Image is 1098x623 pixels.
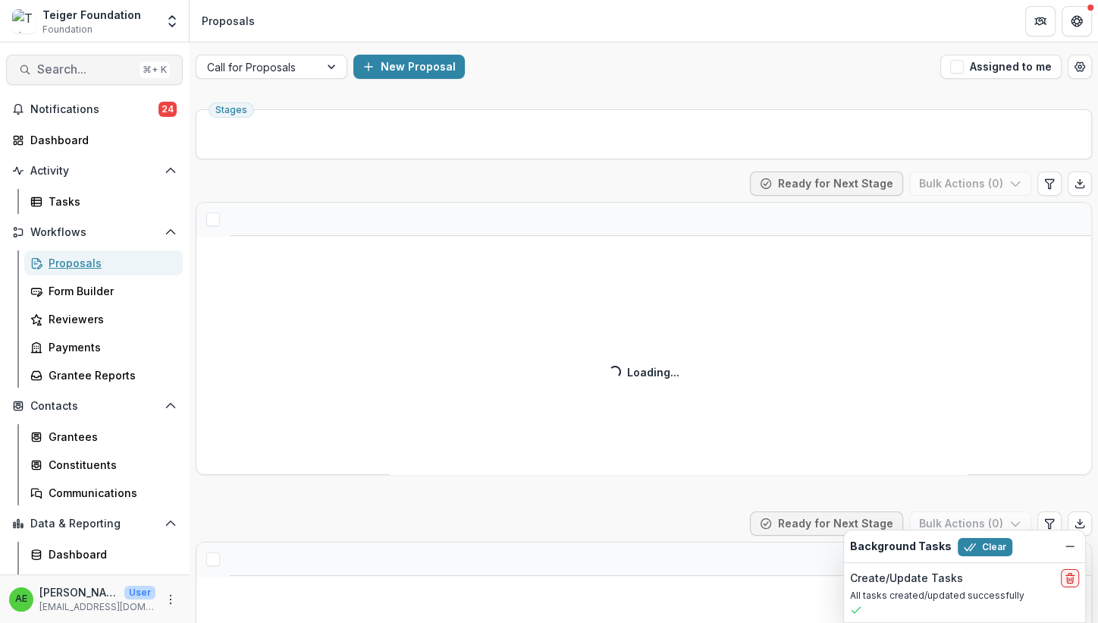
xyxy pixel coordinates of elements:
div: ⌘ + K [140,61,170,78]
span: Data & Reporting [30,518,158,530]
button: Open entity switcher [162,6,183,36]
a: Constituents [24,452,183,477]
a: Dashboard [24,542,183,567]
a: Communications [24,480,183,505]
div: Teiger Foundation [42,7,141,23]
span: Activity [30,165,158,178]
button: Search... [6,55,183,85]
button: More [162,590,180,609]
div: Grantees [49,429,171,445]
span: Contacts [30,400,158,413]
nav: breadcrumb [196,10,261,32]
div: Proposals [202,13,255,29]
div: Reviewers [49,311,171,327]
a: Data Report [24,570,183,595]
p: [EMAIL_ADDRESS][DOMAIN_NAME] [39,600,155,614]
div: Grantee Reports [49,367,171,383]
span: 24 [158,102,177,117]
a: Payments [24,335,183,360]
div: Constituents [49,457,171,473]
p: All tasks created/updated successfully [850,589,1079,603]
div: Communications [49,485,171,501]
button: Dismiss [1061,537,1079,555]
span: Workflows [30,226,158,239]
button: Open table manager [1068,55,1092,79]
span: Foundation [42,23,93,36]
button: delete [1061,569,1079,587]
a: Grantee Reports [24,363,183,388]
div: Tasks [49,194,171,209]
div: Payments [49,339,171,355]
button: Open Workflows [6,220,183,244]
button: Open Data & Reporting [6,511,183,536]
p: User [124,586,155,599]
div: Form Builder [49,283,171,299]
div: Dashboard [49,546,171,562]
a: Proposals [24,250,183,275]
span: Search... [37,62,133,77]
p: [PERSON_NAME] [39,584,118,600]
button: Notifications24 [6,97,183,121]
a: Tasks [24,189,183,214]
div: Dashboard [30,132,171,148]
a: Dashboard [6,127,183,153]
a: Grantees [24,424,183,449]
button: Open Activity [6,159,183,183]
img: Teiger Foundation [12,9,36,33]
h2: Background Tasks [850,540,952,553]
button: New Proposal [353,55,465,79]
div: Proposals [49,255,171,271]
a: Reviewers [24,307,183,332]
a: Form Builder [24,278,183,304]
div: Andrea Escobedo [15,594,27,604]
button: Assigned to me [940,55,1062,79]
button: Partners [1025,6,1056,36]
h2: Create/Update Tasks [850,572,963,585]
button: Open Contacts [6,394,183,418]
span: Stages [215,105,247,115]
button: Clear [958,538,1012,556]
button: Get Help [1062,6,1092,36]
span: Notifications [30,103,158,116]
